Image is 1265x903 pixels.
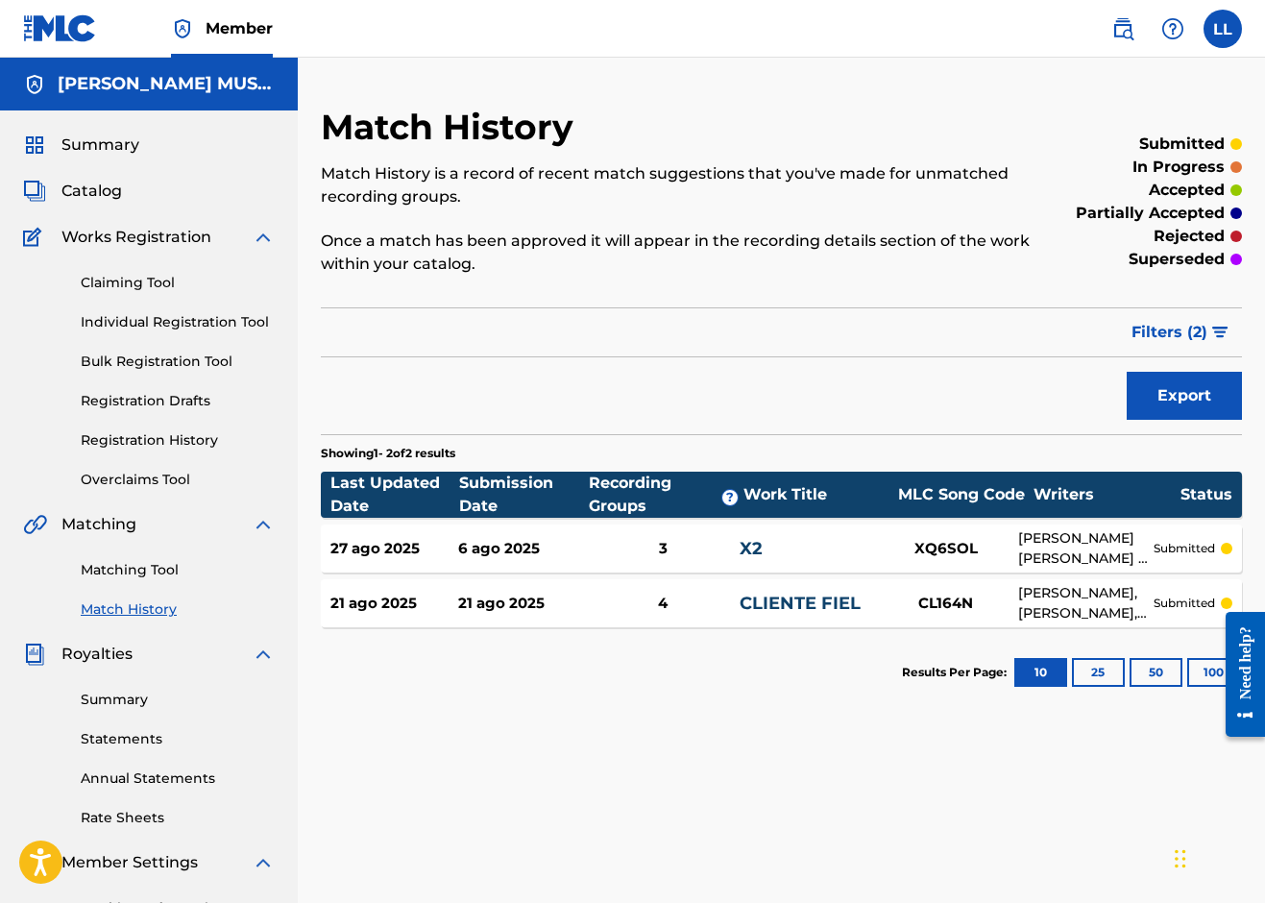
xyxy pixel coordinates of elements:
div: CL164N [874,593,1018,615]
div: Last Updated Date [330,472,459,518]
img: Accounts [23,73,46,96]
span: Filters ( 2 ) [1131,321,1207,344]
span: Works Registration [61,226,211,249]
img: Works Registration [23,226,48,249]
span: Member Settings [61,851,198,874]
img: filter [1212,327,1229,338]
a: Match History [81,599,275,620]
div: Widget de chat [1169,811,1265,903]
a: Bulk Registration Tool [81,352,275,372]
p: superseded [1129,248,1225,271]
a: X2 [740,538,763,559]
p: rejected [1154,225,1225,248]
button: 25 [1072,658,1125,687]
p: Showing 1 - 2 of 2 results [321,445,455,462]
div: 21 ago 2025 [458,593,586,615]
div: Recording Groups [589,472,743,518]
button: 50 [1130,658,1182,687]
img: expand [252,513,275,536]
a: Claiming Tool [81,273,275,293]
button: Filters (2) [1120,308,1242,356]
button: Export [1127,372,1242,420]
div: 21 ago 2025 [330,593,458,615]
a: SummarySummary [23,134,139,157]
h5: LEONARDO LOPEZ SANTIAGO MUSIC [58,73,275,95]
div: 6 ago 2025 [458,538,586,560]
a: CatalogCatalog [23,180,122,203]
span: Summary [61,134,139,157]
p: submitted [1154,540,1215,557]
a: Overclaims Tool [81,470,275,490]
p: Once a match has been approved it will appear in the recording details section of the work within... [321,230,1030,276]
iframe: Resource Center [1211,596,1265,754]
img: Royalties [23,643,46,666]
a: Registration Drafts [81,391,275,411]
a: Statements [81,729,275,749]
img: MLC Logo [23,14,97,42]
div: 4 [586,593,740,615]
p: in progress [1132,156,1225,179]
img: Matching [23,513,47,536]
span: ? [722,490,738,505]
img: Summary [23,134,46,157]
button: 10 [1014,658,1067,687]
h2: Match History [321,106,583,149]
img: expand [252,851,275,874]
button: 100 [1187,658,1240,687]
p: submitted [1154,595,1215,612]
div: XQ6SOL [874,538,1018,560]
span: Catalog [61,180,122,203]
img: expand [252,226,275,249]
a: Matching Tool [81,560,275,580]
div: 3 [586,538,740,560]
span: Royalties [61,643,133,666]
a: CLIENTE FIEL [740,593,861,614]
iframe: Chat Widget [1169,811,1265,903]
img: search [1111,17,1134,40]
p: partially accepted [1076,202,1225,225]
img: Catalog [23,180,46,203]
a: Public Search [1104,10,1142,48]
div: 27 ago 2025 [330,538,458,560]
p: accepted [1149,179,1225,202]
div: Submission Date [459,472,588,518]
div: [PERSON_NAME] [PERSON_NAME] L [PERSON_NAME], [PERSON_NAME], [PERSON_NAME], [PERSON_NAME] [PERSON_... [1018,528,1154,569]
div: Work Title [743,483,889,506]
div: Arrastrar [1175,830,1186,888]
div: MLC Song Code [889,483,1034,506]
img: expand [252,643,275,666]
p: Match History is a record of recent match suggestions that you've made for unmatched recording gr... [321,162,1030,208]
span: Matching [61,513,136,536]
img: Top Rightsholder [171,17,194,40]
a: Individual Registration Tool [81,312,275,332]
a: Annual Statements [81,769,275,789]
span: Member [206,17,273,39]
div: Status [1180,483,1232,506]
a: Summary [81,690,275,710]
p: Results Per Page: [902,664,1011,681]
p: submitted [1139,133,1225,156]
a: Registration History [81,430,275,451]
img: help [1161,17,1184,40]
a: Rate Sheets [81,808,275,828]
div: User Menu [1204,10,1242,48]
div: [PERSON_NAME], [PERSON_NAME], [PERSON_NAME], [PERSON_NAME], [PERSON_NAME], [PERSON_NAME] [PERSON_... [1018,583,1154,623]
div: Help [1154,10,1192,48]
div: Writers [1034,483,1180,506]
